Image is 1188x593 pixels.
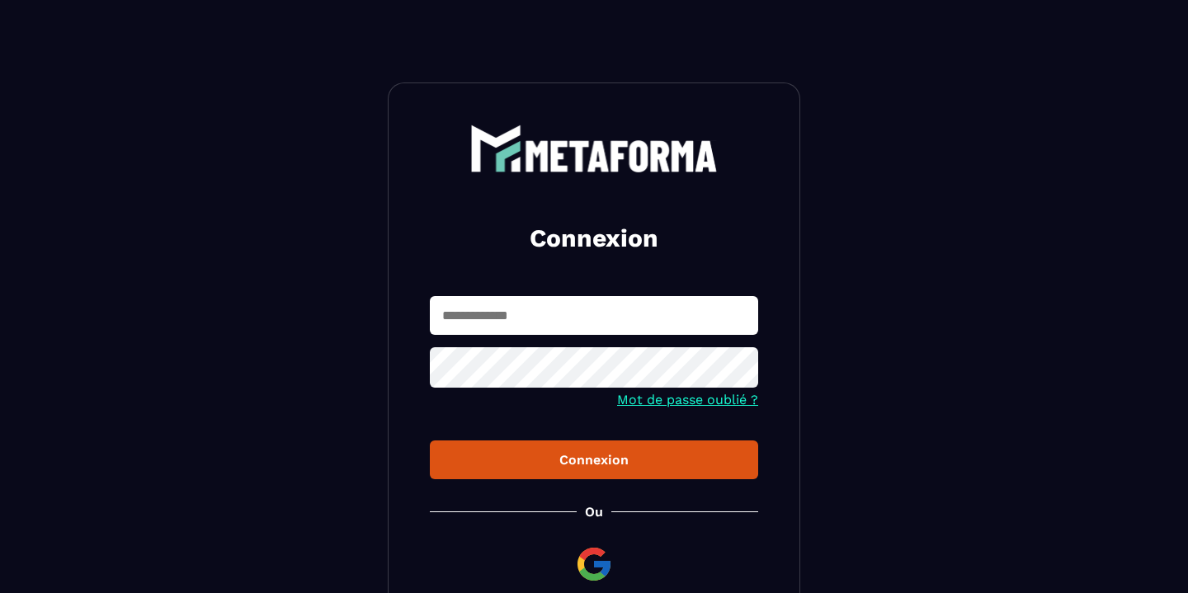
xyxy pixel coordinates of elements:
img: logo [470,125,718,172]
img: google [574,544,614,584]
div: Connexion [443,452,745,468]
a: Mot de passe oublié ? [617,392,758,407]
p: Ou [585,504,603,520]
h2: Connexion [450,222,738,255]
button: Connexion [430,440,758,479]
a: logo [430,125,758,172]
